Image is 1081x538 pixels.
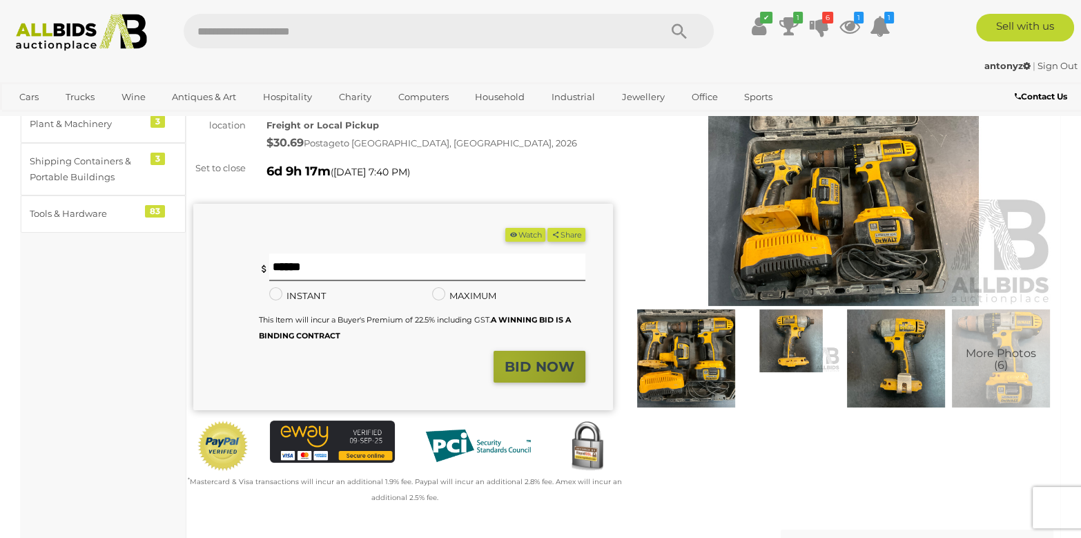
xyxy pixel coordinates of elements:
[183,160,256,176] div: Set to close
[30,116,144,132] div: Plant & Machinery
[145,205,165,218] div: 83
[340,137,577,148] span: to [GEOGRAPHIC_DATA], [GEOGRAPHIC_DATA], 2026
[266,133,613,153] div: Postage
[266,136,304,149] strong: $30.69
[1015,91,1067,102] b: Contact Us
[822,12,833,23] i: 6
[269,288,326,304] label: INSTANT
[197,421,249,471] img: Official PayPal Seal
[21,195,186,232] a: Tools & Hardware 83
[1033,60,1035,71] span: |
[809,14,830,39] a: 6
[966,347,1036,372] span: More Photos (6)
[21,143,186,196] a: Shipping Containers & Portable Buildings 3
[884,12,894,23] i: 1
[505,358,574,375] strong: BID NOW
[637,309,735,407] img: DeWALT Impact Driver & Hammerdrill in Carry Box with 2 Battery and Charger
[10,108,126,131] a: [GEOGRAPHIC_DATA]
[1015,89,1071,104] a: Contact Us
[466,86,534,108] a: Household
[505,228,545,242] button: Watch
[645,14,714,48] button: Search
[389,86,458,108] a: Computers
[188,477,622,502] small: Mastercard & Visa transactions will incur an additional 1.9% fee. Paypal will incur an additional...
[266,119,379,131] strong: Freight or Local Pickup
[984,60,1031,71] strong: antonyz
[839,14,860,39] a: 1
[8,14,155,51] img: Allbids.com.au
[113,86,155,108] a: Wine
[270,421,395,462] img: eWAY Payment Gateway
[952,309,1050,407] img: DeWALT Impact Driver & Hammerdrill in Carry Box with 2 Battery and Charger
[150,115,165,128] div: 3
[976,14,1074,41] a: Sell with us
[779,14,799,39] a: 1
[331,166,410,177] span: ( )
[1038,60,1078,71] a: Sign Out
[57,86,104,108] a: Trucks
[259,315,571,340] b: A WINNING BID IS A BINDING CONTRACT
[266,164,331,179] strong: 6d 9h 17m
[793,12,803,23] i: 1
[254,86,321,108] a: Hospitality
[21,106,186,142] a: Plant & Machinery 3
[870,14,890,39] a: 1
[543,86,604,108] a: Industrial
[561,421,614,473] img: Secured by Rapid SSL
[854,12,864,23] i: 1
[952,309,1050,407] a: More Photos(6)
[30,206,144,222] div: Tools & Hardware
[432,288,496,304] label: MAXIMUM
[150,153,165,165] div: 3
[333,166,407,178] span: [DATE] 7:40 PM
[547,228,585,242] button: Share
[742,309,840,373] img: DeWALT Impact Driver & Hammerdrill in Carry Box with 2 Battery and Charger
[984,60,1033,71] a: antonyz
[760,12,772,23] i: ✔
[494,351,585,383] button: BID NOW
[735,86,781,108] a: Sports
[163,86,245,108] a: Antiques & Art
[613,86,674,108] a: Jewellery
[634,35,1053,306] img: DeWALT Impact Driver & Hammerdrill in Carry Box with 2 Battery and Charger
[505,228,545,242] li: Watch this item
[183,102,256,134] div: Item location
[259,315,571,340] small: This Item will incur a Buyer's Premium of 22.5% including GST.
[10,86,48,108] a: Cars
[416,421,540,470] img: PCI DSS compliant
[30,153,144,186] div: Shipping Containers & Portable Buildings
[330,86,380,108] a: Charity
[748,14,769,39] a: ✔
[683,86,727,108] a: Office
[847,309,945,407] img: DeWALT Impact Driver & Hammerdrill in Carry Box with 2 Battery and Charger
